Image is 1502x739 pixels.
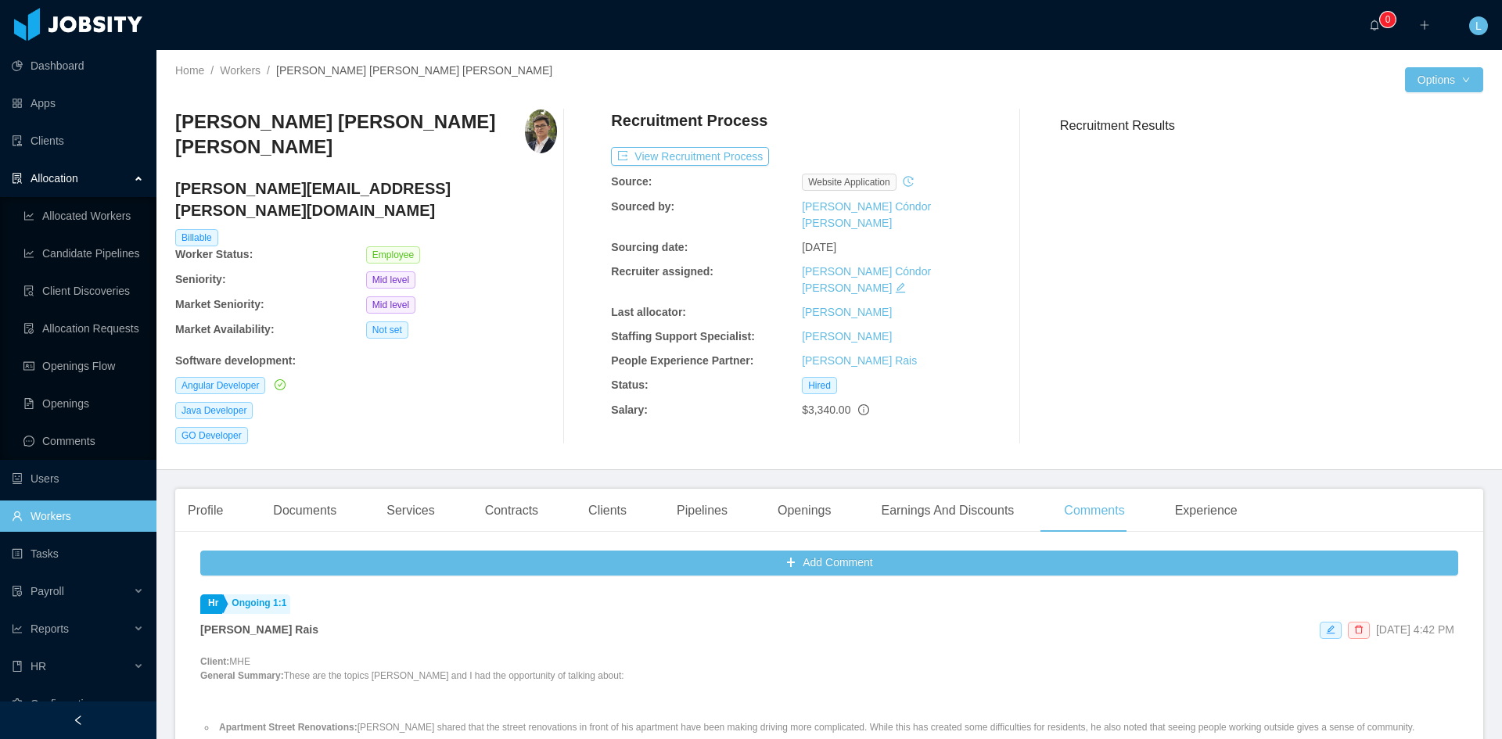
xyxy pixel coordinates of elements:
span: GO Developer [175,427,248,444]
span: L [1475,16,1482,35]
h4: Recruitment Process [611,109,767,131]
strong: [PERSON_NAME] Rais [200,623,318,636]
span: HR [31,660,46,673]
span: [DATE] [802,241,836,253]
b: Source: [611,175,652,188]
span: Configuration [31,698,95,710]
i: icon: plus [1419,20,1430,30]
i: icon: line-chart [12,623,23,634]
i: icon: bell [1369,20,1380,30]
b: Status: [611,378,648,391]
strong: General Summary: [200,670,284,681]
b: Last allocator: [611,306,686,318]
button: icon: plusAdd Comment [200,551,1458,576]
a: icon: file-searchClient Discoveries [23,275,144,307]
a: [PERSON_NAME] Cóndor [PERSON_NAME] [802,265,931,294]
span: Angular Developer [175,377,265,394]
a: [PERSON_NAME] [802,306,892,318]
a: icon: line-chartAllocated Workers [23,200,144,231]
p: MHE These are the topics [PERSON_NAME] and I had the opportunity of talking about: [200,655,1458,683]
div: Services [374,489,447,533]
span: Employee [366,246,420,264]
span: Billable [175,229,218,246]
b: Salary: [611,404,648,416]
a: icon: messageComments [23,425,144,457]
div: Contracts [473,489,551,533]
div: Comments [1051,489,1137,533]
li: [PERSON_NAME] shared that the street renovations in front of his apartment have been making drivi... [216,720,1458,734]
a: icon: file-textOpenings [23,388,144,419]
div: Pipelines [664,489,740,533]
button: icon: exportView Recruitment Process [611,147,769,166]
i: icon: edit [1326,625,1335,634]
b: Seniority: [175,273,226,285]
b: Sourcing date: [611,241,688,253]
span: Mid level [366,296,415,314]
b: Market Seniority: [175,298,264,310]
div: Profile [175,489,235,533]
b: Sourced by: [611,200,674,213]
a: Hr [200,594,222,614]
b: People Experience Partner: [611,354,753,367]
span: [PERSON_NAME] [PERSON_NAME] [PERSON_NAME] [276,64,552,77]
a: icon: userWorkers [12,500,144,532]
span: Allocation [31,172,78,185]
div: Earnings And Discounts [868,489,1026,533]
i: icon: setting [12,698,23,709]
i: icon: file-protect [12,586,23,597]
span: [DATE] 4:42 PM [1376,623,1454,636]
a: icon: line-chartCandidate Pipelines [23,238,144,269]
b: Staffing Support Specialist: [611,330,755,343]
b: Market Availability: [175,323,275,335]
img: 95abdf5b-7ff9-4cb4-a0ad-8549e2c4b892_6806e35629523-400w.png [525,109,557,153]
i: icon: solution [12,173,23,184]
span: Java Developer [175,402,253,419]
h3: [PERSON_NAME] [PERSON_NAME] [PERSON_NAME] [175,109,525,160]
i: icon: check-circle [275,379,286,390]
a: icon: pie-chartDashboard [12,50,144,81]
a: icon: check-circle [271,378,286,391]
h3: Recruitment Results [1060,116,1483,135]
span: website application [802,174,897,191]
div: Clients [576,489,639,533]
a: icon: robotUsers [12,463,144,494]
span: Payroll [31,585,64,597]
span: / [267,64,270,77]
a: icon: exportView Recruitment Process [611,150,769,163]
span: / [210,64,214,77]
div: Documents [261,489,349,533]
i: icon: history [903,176,914,187]
span: Reports [31,622,69,635]
a: [PERSON_NAME] Cóndor [PERSON_NAME] [802,200,931,229]
b: Software development : [175,354,296,367]
sup: 0 [1380,12,1396,27]
a: icon: profileTasks [12,538,144,569]
i: icon: edit [895,282,906,293]
b: Recruiter assigned: [611,265,713,278]
span: Mid level [366,271,415,289]
a: Ongoing 1:1 [224,594,290,614]
div: Experience [1162,489,1250,533]
button: Optionsicon: down [1405,67,1483,92]
a: [PERSON_NAME] Rais [802,354,917,367]
span: info-circle [858,404,869,415]
a: icon: idcardOpenings Flow [23,350,144,382]
h4: [PERSON_NAME][EMAIL_ADDRESS][PERSON_NAME][DOMAIN_NAME] [175,178,557,221]
span: $3,340.00 [802,404,850,416]
i: icon: delete [1354,625,1364,634]
b: Worker Status: [175,248,253,260]
i: icon: book [12,661,23,672]
span: Not set [366,321,408,339]
strong: Client: [200,656,229,667]
strong: Apartment Street Renovations: [219,722,358,733]
a: Home [175,64,204,77]
a: [PERSON_NAME] [802,330,892,343]
span: Hired [802,377,837,394]
a: icon: auditClients [12,125,144,156]
a: icon: appstoreApps [12,88,144,119]
a: Workers [220,64,261,77]
div: Openings [765,489,844,533]
a: icon: file-doneAllocation Requests [23,313,144,344]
